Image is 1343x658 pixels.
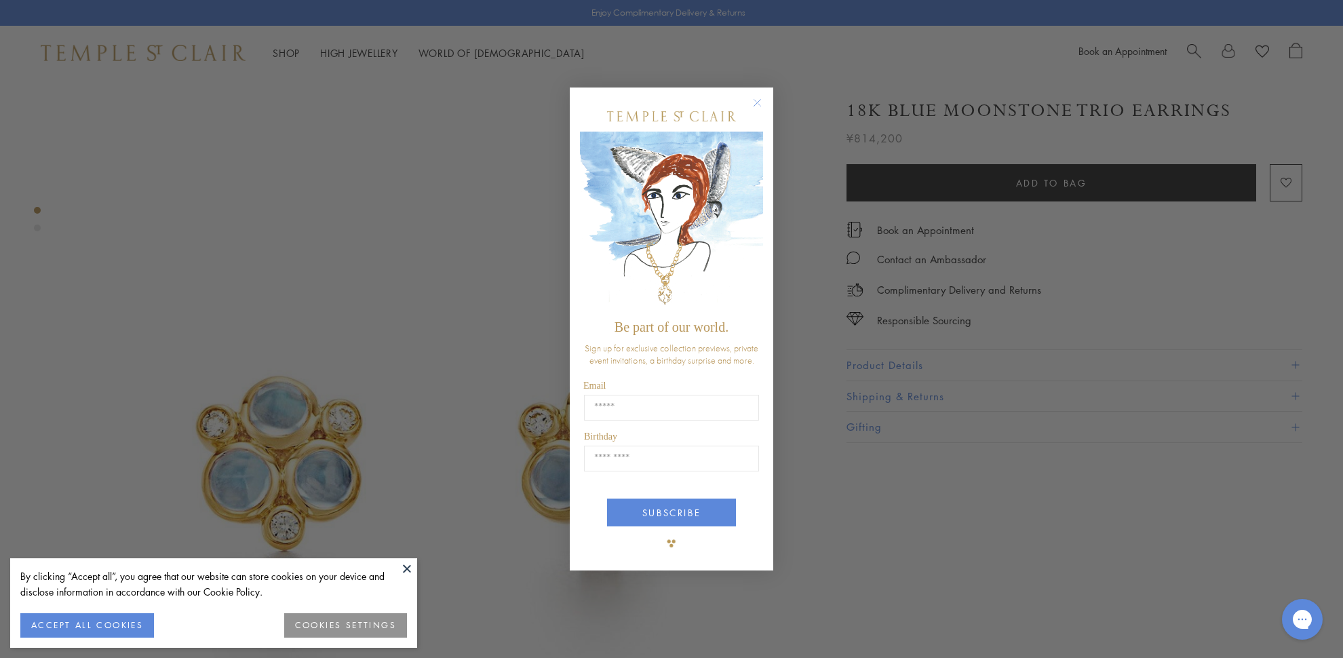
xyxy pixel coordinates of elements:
iframe: Gorgias live chat messenger [1275,594,1329,644]
input: Email [584,395,759,421]
div: By clicking “Accept all”, you agree that our website can store cookies on your device and disclos... [20,568,407,600]
img: c4a9eb12-d91a-4d4a-8ee0-386386f4f338.jpeg [580,132,763,313]
span: Email [583,381,606,391]
img: Temple St. Clair [607,111,736,121]
button: SUBSCRIBE [607,499,736,526]
span: Birthday [584,431,617,442]
span: Sign up for exclusive collection previews, private event invitations, a birthday surprise and more. [585,342,758,366]
img: TSC [658,530,685,557]
button: Close dialog [756,101,773,118]
span: Be part of our world. [615,320,728,334]
button: ACCEPT ALL COOKIES [20,613,154,638]
button: COOKIES SETTINGS [284,613,407,638]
